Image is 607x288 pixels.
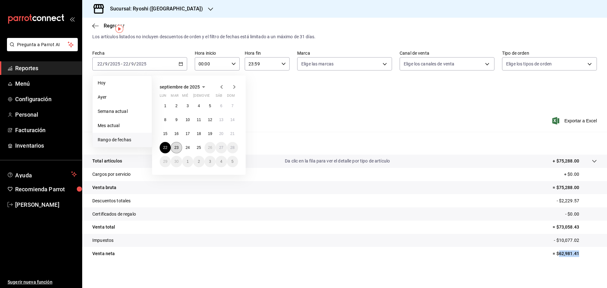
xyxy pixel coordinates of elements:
[404,61,454,67] span: Elige los canales de venta
[92,51,187,55] label: Fecha
[160,100,171,112] button: 1 de septiembre de 2025
[205,114,216,126] button: 12 de septiembre de 2025
[15,110,77,119] span: Personal
[7,38,78,51] button: Pregunta a Parrot AI
[197,145,201,150] abbr: 25 de septiembre de 2025
[171,156,182,167] button: 30 de septiembre de 2025
[227,142,238,153] button: 28 de septiembre de 2025
[182,100,193,112] button: 3 de septiembre de 2025
[92,184,116,191] p: Venta bruta
[553,250,597,257] p: = $62,981.41
[216,114,227,126] button: 13 de septiembre de 2025
[15,170,69,178] span: Ayuda
[174,145,178,150] abbr: 23 de septiembre de 2025
[205,94,210,100] abbr: viernes
[163,132,167,136] abbr: 15 de septiembre de 2025
[553,224,597,230] p: = $73,058.43
[110,61,120,66] input: ----
[182,114,193,126] button: 10 de septiembre de 2025
[554,237,597,244] p: - $10,077.02
[227,100,238,112] button: 7 de septiembre de 2025
[92,237,113,244] p: Impuestos
[216,128,227,139] button: 20 de septiembre de 2025
[92,158,122,164] p: Total artículos
[220,159,222,164] abbr: 4 de octubre de 2025
[98,122,147,129] span: Mes actual
[216,94,222,100] abbr: sábado
[230,132,235,136] abbr: 21 de septiembre de 2025
[557,198,597,204] p: - $2,229.57
[198,159,200,164] abbr: 2 de octubre de 2025
[506,61,552,67] span: Elige los tipos de orden
[219,132,223,136] abbr: 20 de septiembre de 2025
[182,156,193,167] button: 1 de octubre de 2025
[123,61,129,66] input: --
[205,142,216,153] button: 26 de septiembre de 2025
[554,117,597,125] button: Exportar a Excel
[175,118,178,122] abbr: 9 de septiembre de 2025
[171,114,182,126] button: 9 de septiembre de 2025
[400,51,494,55] label: Canal de venta
[164,104,166,108] abbr: 1 de septiembre de 2025
[8,279,77,285] span: Sugerir nueva función
[502,51,597,55] label: Tipo de orden
[216,100,227,112] button: 6 de septiembre de 2025
[230,118,235,122] abbr: 14 de septiembre de 2025
[160,156,171,167] button: 29 de septiembre de 2025
[163,159,167,164] abbr: 29 de septiembre de 2025
[187,104,189,108] abbr: 3 de septiembre de 2025
[220,104,222,108] abbr: 6 de septiembre de 2025
[219,118,223,122] abbr: 13 de septiembre de 2025
[15,64,77,72] span: Reportes
[208,132,212,136] abbr: 19 de septiembre de 2025
[175,104,178,108] abbr: 2 de septiembre de 2025
[171,142,182,153] button: 23 de septiembre de 2025
[92,139,597,147] p: Resumen
[205,100,216,112] button: 5 de septiembre de 2025
[134,61,136,66] span: /
[160,114,171,126] button: 8 de septiembre de 2025
[219,145,223,150] abbr: 27 de septiembre de 2025
[174,132,178,136] abbr: 16 de septiembre de 2025
[553,158,579,164] p: + $75,288.00
[97,61,103,66] input: --
[160,142,171,153] button: 22 de septiembre de 2025
[15,79,77,88] span: Menú
[171,100,182,112] button: 2 de septiembre de 2025
[164,118,166,122] abbr: 8 de septiembre de 2025
[98,80,147,86] span: Hoy
[129,61,131,66] span: /
[205,156,216,167] button: 3 de octubre de 2025
[205,128,216,139] button: 19 de septiembre de 2025
[197,118,201,122] abbr: 11 de septiembre de 2025
[565,211,597,218] p: - $0.00
[171,128,182,139] button: 16 de septiembre de 2025
[231,104,234,108] abbr: 7 de septiembre de 2025
[15,141,77,150] span: Inventarios
[182,128,193,139] button: 17 de septiembre de 2025
[209,159,211,164] abbr: 3 de octubre de 2025
[108,61,110,66] span: /
[15,200,77,209] span: [PERSON_NAME]
[193,128,204,139] button: 18 de septiembre de 2025
[208,145,212,150] abbr: 26 de septiembre de 2025
[186,118,190,122] abbr: 10 de septiembre de 2025
[245,51,290,55] label: Hora fin
[163,145,167,150] abbr: 22 de septiembre de 2025
[216,142,227,153] button: 27 de septiembre de 2025
[208,118,212,122] abbr: 12 de septiembre de 2025
[105,61,108,66] input: --
[227,156,238,167] button: 5 de octubre de 2025
[186,145,190,150] abbr: 24 de septiembre de 2025
[98,137,147,143] span: Rango de fechas
[193,114,204,126] button: 11 de septiembre de 2025
[115,25,123,33] img: Tooltip marker
[15,185,77,193] span: Recomienda Parrot
[174,159,178,164] abbr: 30 de septiembre de 2025
[198,104,200,108] abbr: 4 de septiembre de 2025
[301,61,334,67] span: Elige las marcas
[136,61,147,66] input: ----
[92,198,131,204] p: Descuentos totales
[92,224,115,230] p: Venta total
